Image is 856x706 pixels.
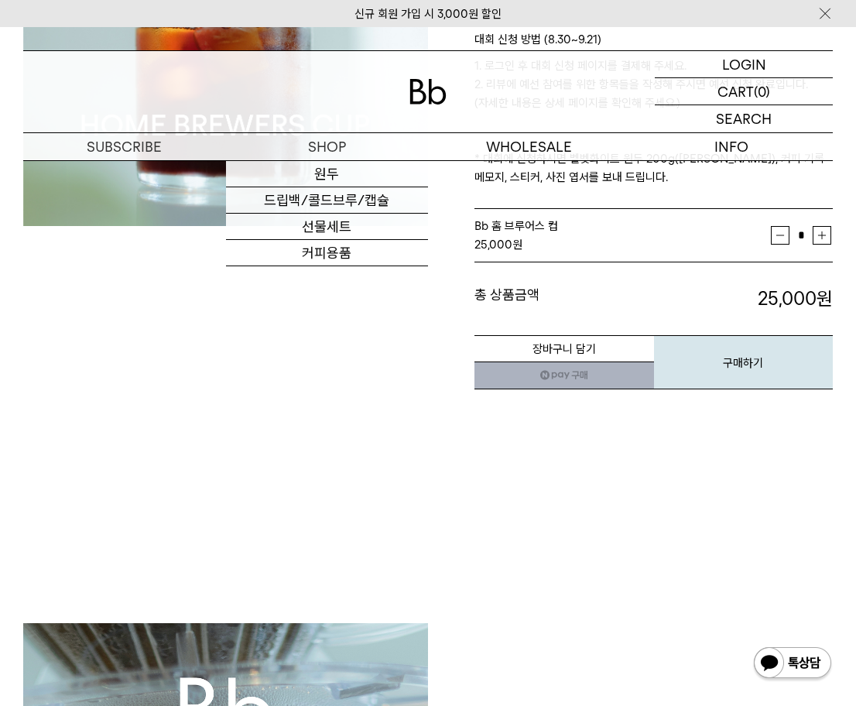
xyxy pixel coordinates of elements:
img: 카카오톡 채널 1:1 채팅 버튼 [752,646,833,683]
b: 원 [817,287,833,310]
a: LOGIN [655,51,833,78]
button: 장바구니 담기 [474,335,654,362]
a: SHOP [226,133,429,160]
a: 선물세트 [226,214,429,240]
a: 드립백/콜드브루/캡슐 [226,187,429,214]
div: 원 [474,235,771,254]
strong: 25,000 [758,287,833,310]
p: CART [717,78,754,105]
p: LOGIN [722,51,766,77]
button: 구매하기 [654,335,834,389]
img: 로고 [409,79,447,105]
span: Bb 홈 브루어스 컵 [474,219,558,233]
p: (0) [754,78,770,105]
button: 증가 [813,226,831,245]
strong: 25,000 [474,238,512,252]
a: SUBSCRIBE [23,133,226,160]
a: 새창 [474,362,654,389]
a: 커피용품 [226,240,429,266]
dt: 총 상품금액 [474,286,654,312]
a: 신규 회원 가입 시 3,000원 할인 [354,7,502,21]
a: CART (0) [655,78,833,105]
p: SEARCH [716,105,772,132]
p: WHOLESALE [428,133,631,160]
button: 감소 [771,226,789,245]
p: INFO [631,133,834,160]
a: 프로그램 [226,266,429,293]
a: 원두 [226,161,429,187]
